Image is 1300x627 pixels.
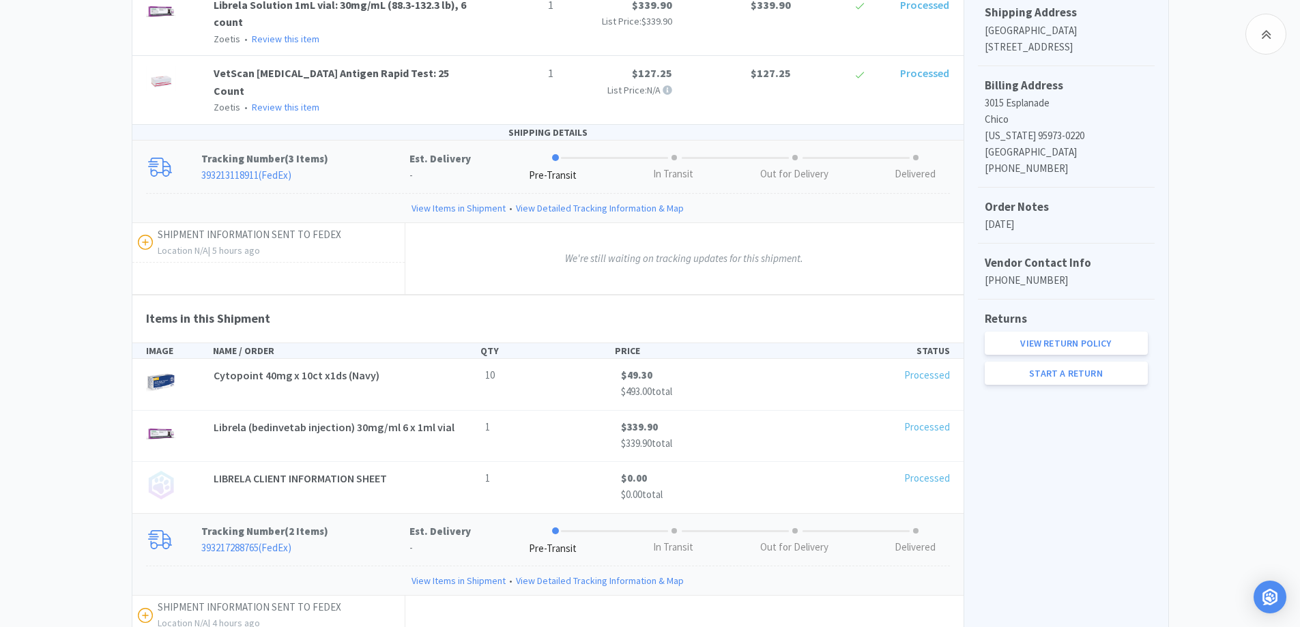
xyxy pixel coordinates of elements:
[214,66,449,98] a: VetScan [MEDICAL_DATA] Antigen Rapid Test: 25 Count
[213,343,481,358] div: NAME / ORDER
[201,523,409,540] p: Tracking Number ( )
[985,111,1148,128] p: Chico
[485,367,610,383] p: 10
[653,540,693,555] div: In Transit
[985,362,1148,385] a: Start a Return
[985,216,1148,233] p: [DATE]
[895,166,936,182] div: Delivered
[485,65,553,83] p: 1
[985,272,1148,289] p: [PHONE_NUMBER]
[409,523,471,540] p: Est. Delivery
[242,101,250,113] span: •
[485,419,610,435] p: 1
[621,420,658,433] span: $339.90
[615,343,749,358] div: PRICE
[158,243,401,258] p: Location N/A | 5 hours ago
[411,201,506,216] a: View Items in Shipment
[146,367,176,397] img: d68059bb95f34f6ca8f79a017dff92f3_527055.jpeg
[760,540,828,555] div: Out for Delivery
[904,471,950,484] span: Processed
[411,573,506,588] a: View Items in Shipment
[985,128,1148,160] p: [US_STATE] 95973-0220 [GEOGRAPHIC_DATA]
[242,33,250,45] span: •
[565,252,803,265] i: We're still waiting on tracking updates for this shipment.
[564,14,672,29] p: List Price:
[409,540,471,556] p: -
[132,295,964,342] h4: Items in this Shipment
[252,33,319,45] a: Review this item
[632,66,672,80] span: $127.25
[409,151,471,167] p: Est. Delivery
[564,83,672,98] p: List Price: N/A
[985,3,1148,22] h5: Shipping Address
[146,65,176,95] img: b2ce0cb8cca24ad0a6d4800ea5ad41e6_369043.jpeg
[621,368,652,381] span: $49.30
[214,368,379,382] span: Cytopoint 40mg x 10ct x1ds (Navy)
[1254,581,1286,613] div: Open Intercom Messenger
[621,437,652,450] span: $339.90
[214,33,240,45] span: Zoetis
[529,541,577,557] div: Pre-Transit
[506,201,516,216] span: •
[158,227,401,243] p: SHIPMENT INFORMATION SENT TO FEDEX
[621,435,746,452] p: total
[749,343,950,358] div: STATUS
[985,23,1148,55] p: [GEOGRAPHIC_DATA] [STREET_ADDRESS]
[621,471,647,484] span: $0.00
[201,169,291,181] a: 393213118911(FedEx)
[904,368,950,381] span: Processed
[146,470,176,500] img: no_image.png
[985,160,1148,177] p: [PHONE_NUMBER]
[480,343,614,358] div: QTY
[621,383,746,400] p: total
[985,95,1148,111] p: 3015 Esplanade
[409,167,471,184] p: -
[132,125,964,141] div: SHIPPING DETAILS
[529,168,577,184] div: Pre-Transit
[289,152,324,165] span: 3 Items
[985,310,1148,328] h5: Returns
[146,343,213,358] div: IMAGE
[900,66,949,80] span: Processed
[621,486,746,503] p: total
[506,573,516,588] span: •
[516,573,684,588] a: View Detailed Tracking Information & Map
[760,166,828,182] div: Out for Delivery
[621,385,652,398] span: $493.00
[158,599,401,615] p: SHIPMENT INFORMATION SENT TO FEDEX
[751,66,791,80] span: $127.25
[985,332,1148,355] a: View Return Policy
[904,420,950,433] span: Processed
[985,254,1148,272] h5: Vendor Contact Info
[516,201,684,216] a: View Detailed Tracking Information & Map
[641,15,672,27] span: $339.90
[289,525,324,538] span: 2 Items
[214,471,387,485] span: LIBRELA CLIENT INFORMATION SHEET
[146,419,176,449] img: 5fc0bacdf7044390bfa1595b82cb9775_593236.jpeg
[985,76,1148,95] h5: Billing Address
[985,198,1148,216] h5: Order Notes
[621,488,642,501] span: $0.00
[214,101,240,113] span: Zoetis
[653,166,693,182] div: In Transit
[895,540,936,555] div: Delivered
[485,470,610,486] p: 1
[201,151,409,167] p: Tracking Number ( )
[201,541,291,554] a: 393217288765(FedEx)
[214,420,454,434] span: Librela (bedinvetab injection) 30mg/ml 6 x 1ml vial
[252,101,319,113] a: Review this item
